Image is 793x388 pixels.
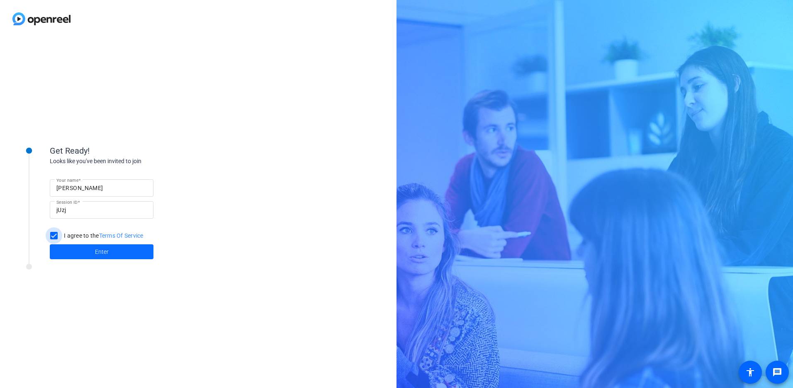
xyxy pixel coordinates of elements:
[62,231,144,240] label: I agree to the
[95,248,109,256] span: Enter
[56,200,78,205] mat-label: Session ID
[56,178,78,183] mat-label: Your name
[745,367,755,377] mat-icon: accessibility
[99,232,144,239] a: Terms Of Service
[772,367,782,377] mat-icon: message
[50,145,216,157] div: Get Ready!
[50,157,216,166] div: Looks like you've been invited to join
[50,244,153,259] button: Enter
